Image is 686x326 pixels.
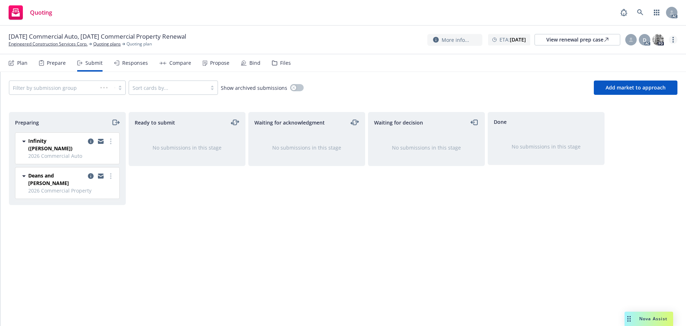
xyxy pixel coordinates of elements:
div: Submit [85,60,103,66]
button: More info... [427,34,482,46]
span: Waiting for decision [374,119,423,126]
span: 2026 Commercial Property [28,187,115,194]
span: D [643,36,646,44]
span: ETA : [499,36,526,43]
div: Files [280,60,291,66]
img: photo [652,34,664,45]
span: Deans and [PERSON_NAME] [28,172,85,187]
a: Engineered Construction Services Corp. [9,41,88,47]
span: Done [494,118,507,126]
div: No submissions in this stage [140,144,234,151]
a: moveLeftRight [351,118,359,127]
a: Quoting [6,3,55,23]
a: more [669,35,677,44]
div: No submissions in this stage [499,143,593,150]
a: moveLeft [470,118,479,127]
a: moveRight [111,118,120,127]
div: View renewal prep case [546,34,608,45]
span: Nova Assist [639,316,667,322]
a: copy logging email [96,137,105,146]
span: More info... [442,36,469,44]
a: View renewal prep case [535,34,620,45]
span: Ready to submit [135,119,175,126]
button: Nova Assist [625,312,673,326]
a: Report a Bug [617,5,631,20]
div: Plan [17,60,28,66]
div: Prepare [47,60,66,66]
button: Add market to approach [594,81,677,95]
span: 2026 Commercial Auto [28,152,115,160]
div: No submissions in this stage [380,144,473,151]
span: Waiting for acknowledgment [254,119,325,126]
span: Add market to approach [606,84,666,91]
div: Drag to move [625,312,633,326]
a: Search [633,5,647,20]
div: Responses [122,60,148,66]
span: Quoting [30,10,52,15]
div: Compare [169,60,191,66]
a: more [106,172,115,180]
span: Preparing [15,119,39,126]
a: Switch app [650,5,664,20]
a: more [106,137,115,146]
a: copy logging email [86,172,95,180]
div: Bind [249,60,260,66]
strong: [DATE] [510,36,526,43]
a: moveLeftRight [231,118,239,127]
div: No submissions in this stage [260,144,353,151]
span: Quoting plan [126,41,152,47]
a: copy logging email [86,137,95,146]
div: Propose [210,60,229,66]
a: copy logging email [96,172,105,180]
span: [DATE] Commercial Auto, [DATE] Commercial Property Renewal [9,32,186,41]
a: Quoting plans [93,41,121,47]
span: Show archived submissions [221,84,287,92]
span: Infinity ([PERSON_NAME]) [28,137,85,152]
